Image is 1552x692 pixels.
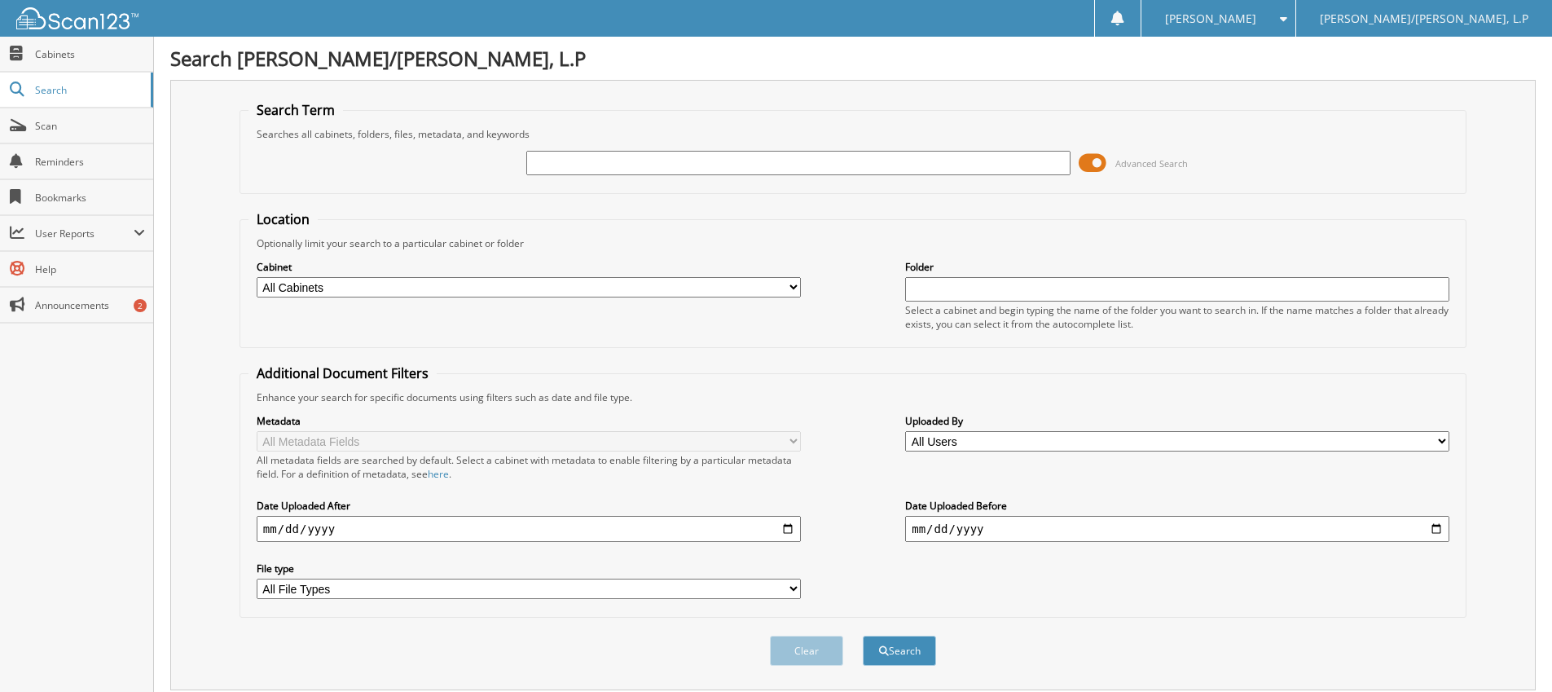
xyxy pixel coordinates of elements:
[257,453,801,481] div: All metadata fields are searched by default. Select a cabinet with metadata to enable filtering b...
[905,303,1449,331] div: Select a cabinet and begin typing the name of the folder you want to search in. If the name match...
[35,119,145,133] span: Scan
[248,101,343,119] legend: Search Term
[905,499,1449,513] label: Date Uploaded Before
[248,364,437,382] legend: Additional Document Filters
[248,390,1457,404] div: Enhance your search for specific documents using filters such as date and file type.
[35,191,145,205] span: Bookmarks
[35,83,143,97] span: Search
[248,236,1457,250] div: Optionally limit your search to a particular cabinet or folder
[257,562,801,575] label: File type
[863,636,936,666] button: Search
[16,7,138,29] img: scan123-logo-white.svg
[134,299,147,312] div: 2
[35,262,145,276] span: Help
[1115,157,1188,170] span: Advanced Search
[35,298,145,312] span: Announcements
[248,210,318,228] legend: Location
[1320,14,1528,24] span: [PERSON_NAME]/[PERSON_NAME], L.P
[1165,14,1256,24] span: [PERSON_NAME]
[428,467,449,481] a: here
[905,414,1449,428] label: Uploaded By
[257,499,801,513] label: Date Uploaded After
[35,47,145,61] span: Cabinets
[257,260,801,274] label: Cabinet
[35,155,145,169] span: Reminders
[257,414,801,428] label: Metadata
[770,636,843,666] button: Clear
[257,516,801,542] input: start
[248,127,1457,141] div: Searches all cabinets, folders, files, metadata, and keywords
[35,227,134,240] span: User Reports
[170,45,1536,72] h1: Search [PERSON_NAME]/[PERSON_NAME], L.P
[905,260,1449,274] label: Folder
[905,516,1449,542] input: end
